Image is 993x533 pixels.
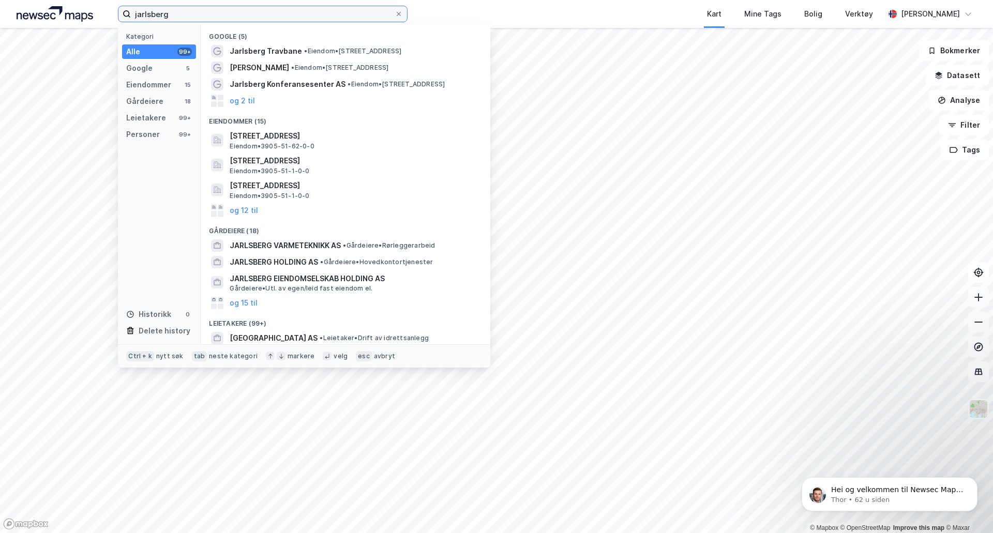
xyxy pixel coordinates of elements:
span: JARLSBERG EIENDOMSELSKAB HOLDING AS [230,272,478,285]
div: Delete history [139,325,190,337]
div: Kategori [126,33,196,40]
div: avbryt [374,352,395,360]
span: [STREET_ADDRESS] [230,130,478,142]
span: Leietaker • Drift av idrettsanlegg [320,334,429,342]
span: Eiendom • [STREET_ADDRESS] [348,80,445,88]
div: esc [356,351,372,361]
div: 5 [184,64,192,72]
div: 15 [184,81,192,89]
img: logo.a4113a55bc3d86da70a041830d287a7e.svg [17,6,93,22]
div: 18 [184,97,192,105]
span: Eiendom • [STREET_ADDRESS] [304,47,401,55]
a: OpenStreetMap [840,524,891,531]
div: 0 [184,310,192,318]
button: Datasett [926,65,989,86]
span: [PERSON_NAME] [230,62,289,74]
span: Eiendom • [STREET_ADDRESS] [291,64,388,72]
iframe: Intercom notifications melding [786,455,993,528]
span: • [343,241,346,249]
div: neste kategori [209,352,258,360]
button: Filter [939,115,989,135]
button: Bokmerker [919,40,989,61]
a: Mapbox homepage [3,518,49,530]
span: JARLSBERG HOLDING AS [230,256,318,268]
div: Eiendommer [126,79,171,91]
div: Gårdeiere [126,95,163,108]
span: JARLSBERG VARMETEKNIKK AS [230,239,341,252]
div: Historikk [126,308,171,321]
span: Eiendom • 3905-51-1-0-0 [230,167,309,175]
div: Google [126,62,153,74]
div: Alle [126,45,140,58]
div: 99+ [177,48,192,56]
div: Kart [707,8,721,20]
span: Jarlsberg Konferansesenter AS [230,78,345,90]
div: Verktøy [845,8,873,20]
div: nytt søk [156,352,184,360]
span: Eiendom • 3905-51-1-0-0 [230,192,309,200]
span: [STREET_ADDRESS] [230,155,478,167]
button: og 2 til [230,95,255,107]
span: • [291,64,294,71]
div: velg [334,352,348,360]
span: Jarlsberg Travbane [230,45,302,57]
div: Google (5) [201,24,490,43]
div: markere [288,352,314,360]
span: • [304,47,307,55]
span: Gårdeiere • Hovedkontortjenester [320,258,433,266]
a: Mapbox [810,524,838,531]
img: Z [969,399,988,419]
input: Søk på adresse, matrikkel, gårdeiere, leietakere eller personer [131,6,395,22]
div: Leietakere (99+) [201,311,490,330]
button: Tags [941,140,989,160]
span: Gårdeiere • Utl. av egen/leid fast eiendom el. [230,284,372,293]
div: tab [192,351,207,361]
div: Gårdeiere (18) [201,219,490,237]
span: Gårdeiere • Rørleggerarbeid [343,241,435,250]
span: • [320,334,323,342]
div: Personer [126,128,160,141]
div: Leietakere [126,112,166,124]
div: Bolig [804,8,822,20]
span: • [320,258,323,266]
div: 99+ [177,114,192,122]
div: Eiendommer (15) [201,109,490,128]
button: og 12 til [230,204,258,217]
div: 99+ [177,130,192,139]
span: Eiendom • 3905-51-62-0-0 [230,142,314,150]
div: Mine Tags [744,8,781,20]
div: [PERSON_NAME] [901,8,960,20]
a: Improve this map [893,524,944,531]
span: [GEOGRAPHIC_DATA] AS [230,332,318,344]
span: [STREET_ADDRESS] [230,179,478,192]
button: og 15 til [230,297,258,309]
div: Ctrl + k [126,351,154,361]
button: Analyse [929,90,989,111]
span: • [348,80,351,88]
